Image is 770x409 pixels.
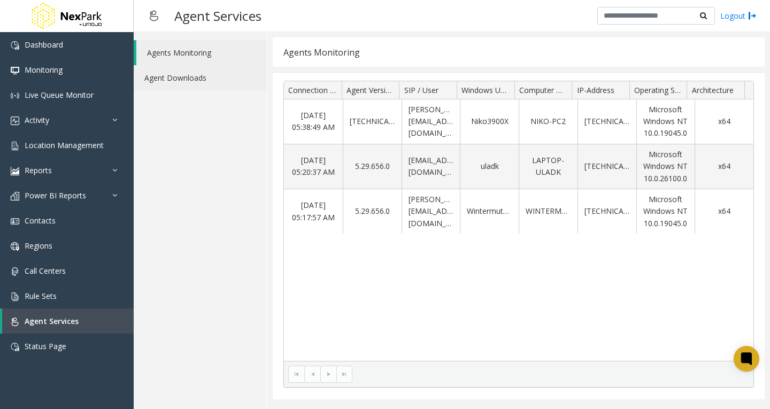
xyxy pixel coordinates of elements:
img: 'icon' [11,217,19,226]
a: Agent Services [2,308,134,334]
span: Location Management [25,140,104,150]
td: Microsoft Windows NT 10.0.19045.0 [636,189,695,234]
a: Agent Downloads [134,65,267,90]
td: WINTERMUTEPANDA [519,189,577,234]
span: Dashboard [25,40,63,50]
img: 'icon' [11,267,19,276]
img: 'icon' [11,242,19,251]
td: [TECHNICAL_ID] [577,144,636,189]
td: Wintermute_Panda [460,189,519,234]
td: NIKO-PC2 [519,99,577,144]
span: Windows User [461,85,511,95]
td: [TECHNICAL_ID] [577,99,636,144]
span: Status Page [25,341,66,351]
div: Agents Monitoring [283,45,360,59]
span: Power BI Reports [25,190,86,200]
span: IP-Address [577,85,614,95]
span: SIP / User [404,85,438,95]
span: Agent Version [346,85,395,95]
span: Agent Services [25,316,79,326]
td: x64 [695,189,753,234]
img: logout [748,10,757,21]
img: 'icon' [11,91,19,100]
img: 'icon' [11,41,19,50]
td: [DATE] 05:17:57 AM [284,189,343,234]
span: Rule Sets [25,291,57,301]
td: uladk [460,144,519,189]
td: 5.29.656.0 [343,144,402,189]
a: Agents Monitoring [136,40,267,65]
img: 'icon' [11,292,19,301]
span: Live Queue Monitor [25,90,94,100]
img: 'icon' [11,117,19,125]
span: Contacts [25,215,56,226]
td: LAPTOP-ULADK [519,144,577,189]
td: Microsoft Windows NT 10.0.26100.0 [636,144,695,189]
span: Activity [25,115,49,125]
td: [TECHNICAL_ID] [343,99,402,144]
td: Niko3900X [460,99,519,144]
span: Call Centers [25,266,66,276]
span: Reports [25,165,52,175]
td: [PERSON_NAME][EMAIL_ADDRESS][DOMAIN_NAME] [402,99,460,144]
td: 5.29.656.0 [343,189,402,234]
img: 'icon' [11,192,19,200]
td: [DATE] 05:38:49 AM [284,99,343,144]
img: 'icon' [11,318,19,326]
img: 'icon' [11,343,19,351]
img: 'icon' [11,66,19,75]
span: Computer Name [519,85,577,95]
td: [TECHNICAL_ID] [577,189,636,234]
td: [PERSON_NAME][EMAIL_ADDRESS][DOMAIN_NAME] [402,189,460,234]
span: Regions [25,241,52,251]
a: Logout [720,10,757,21]
td: x64 [695,144,753,189]
td: x64 [695,99,753,144]
span: Operating System [634,85,696,95]
span: Architecture [692,85,734,95]
td: Microsoft Windows NT 10.0.19045.0 [636,99,695,144]
td: [EMAIL_ADDRESS][DOMAIN_NAME] [402,144,460,189]
td: [DATE] 05:20:37 AM [284,144,343,189]
div: Data table [284,81,753,361]
span: Monitoring [25,65,63,75]
h3: Agent Services [169,3,267,29]
img: 'icon' [11,142,19,150]
span: Connection Time [288,85,348,95]
img: 'icon' [11,167,19,175]
img: pageIcon [144,3,164,29]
